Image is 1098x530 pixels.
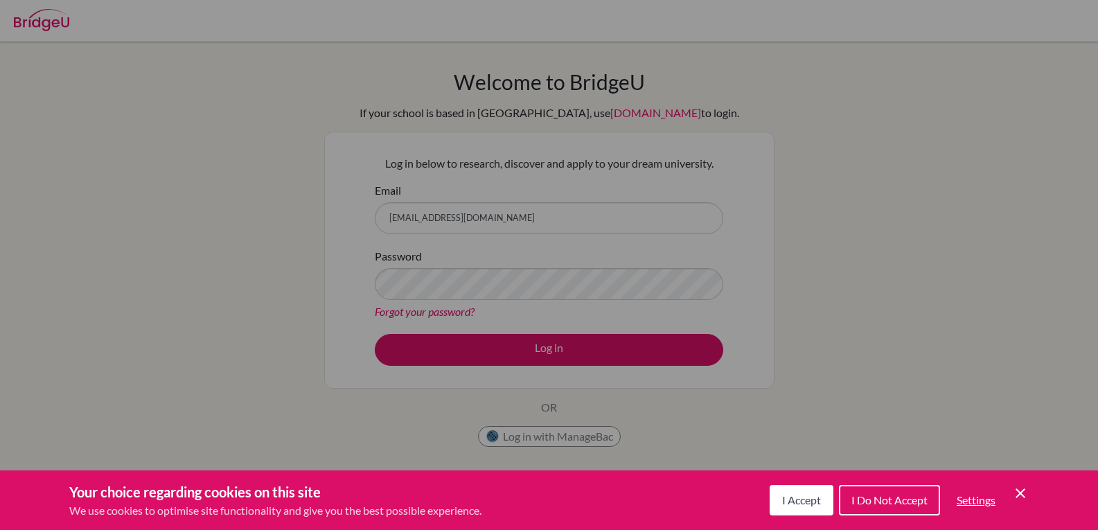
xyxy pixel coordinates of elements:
[839,485,940,515] button: I Do Not Accept
[69,502,481,519] p: We use cookies to optimise site functionality and give you the best possible experience.
[782,493,821,506] span: I Accept
[851,493,928,506] span: I Do Not Accept
[957,493,995,506] span: Settings
[770,485,833,515] button: I Accept
[1012,485,1029,502] button: Save and close
[69,482,481,502] h3: Your choice regarding cookies on this site
[946,486,1007,514] button: Settings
